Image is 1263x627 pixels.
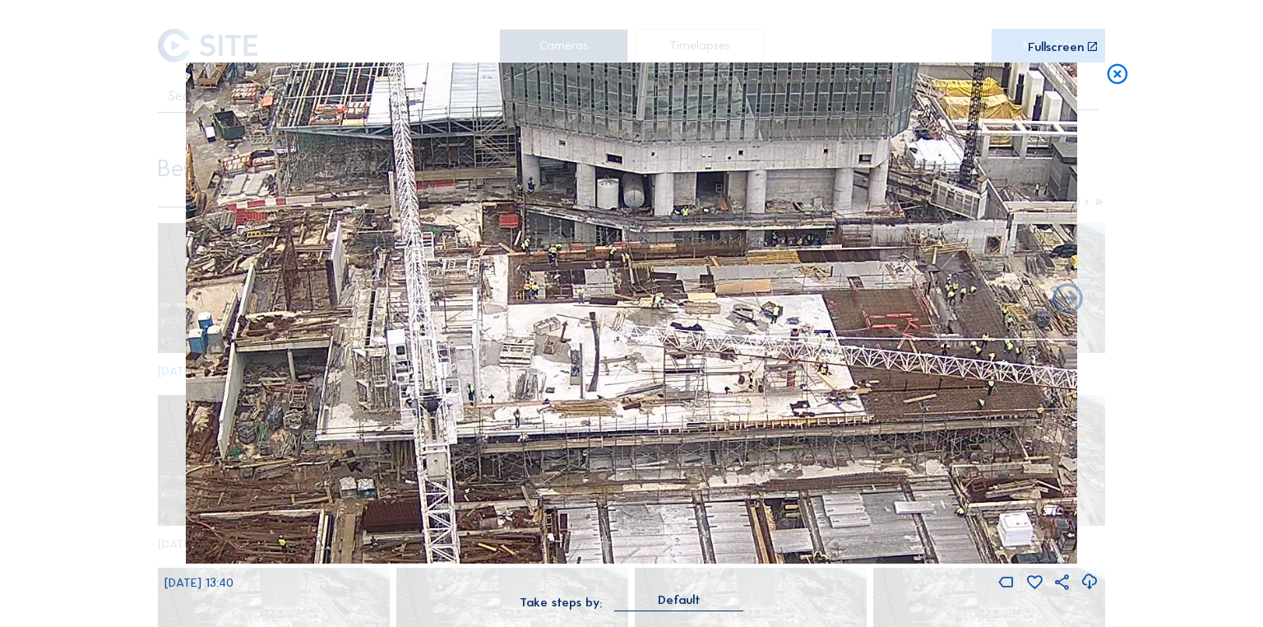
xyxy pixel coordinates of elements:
[186,63,1077,564] img: Image
[1028,41,1084,53] div: Fullscreen
[1049,281,1086,318] i: Back
[520,597,602,609] div: Take steps by:
[164,575,234,590] span: [DATE] 13:40
[614,592,743,611] div: Default
[658,592,701,607] div: Default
